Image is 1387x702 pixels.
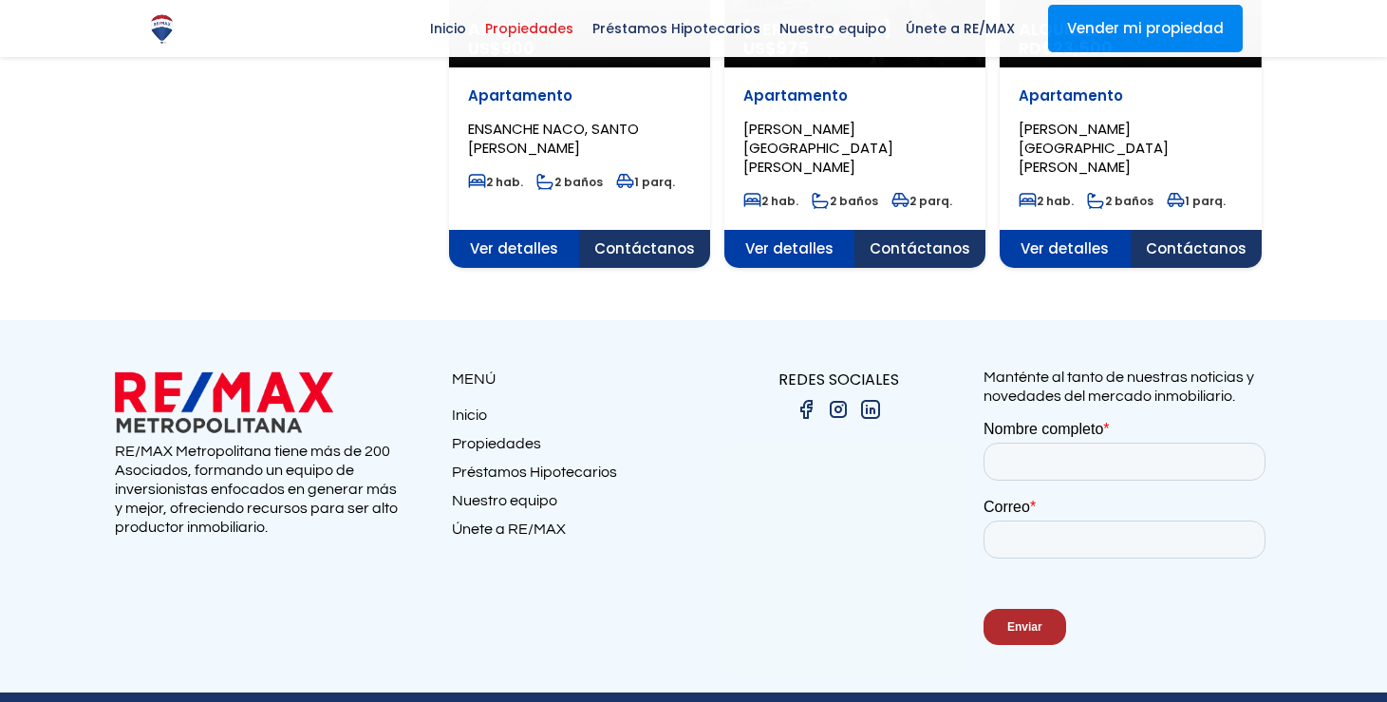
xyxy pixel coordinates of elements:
span: Contáctanos [854,230,985,268]
a: Propiedades [452,434,694,463]
p: Apartamento [468,86,691,105]
span: Préstamos Hipotecarios [583,14,770,43]
span: 2 baños [812,193,878,209]
p: REDES SOCIALES [694,368,984,391]
a: Nuestro equipo [452,491,694,520]
span: [PERSON_NAME][GEOGRAPHIC_DATA][PERSON_NAME] [1019,119,1169,177]
img: linkedin.png [859,398,882,421]
a: Inicio [452,406,694,434]
p: Apartamento [1019,86,1242,105]
a: Préstamos Hipotecarios [452,463,694,491]
span: Contáctanos [579,230,710,268]
iframe: Form 1 [984,420,1273,678]
a: Únete a RE/MAX [452,520,694,548]
span: 2 hab. [743,193,798,209]
span: Únete a RE/MAX [896,14,1024,43]
span: 1 parq. [1167,193,1226,209]
img: facebook.png [795,398,817,421]
p: MENÚ [452,368,694,391]
span: 1 parq. [616,174,675,190]
span: Propiedades [476,14,583,43]
span: ENSANCHE NACO, SANTO [PERSON_NAME] [468,119,639,158]
span: 2 baños [536,174,603,190]
span: Ver detalles [449,230,580,268]
span: 2 hab. [1019,193,1074,209]
span: 2 hab. [468,174,523,190]
span: 2 baños [1087,193,1153,209]
span: 2 parq. [891,193,952,209]
a: Vender mi propiedad [1048,5,1243,52]
img: remax metropolitana logo [115,368,333,437]
p: Manténte al tanto de nuestras noticias y novedades del mercado inmobiliario. [984,368,1273,406]
span: Ver detalles [724,230,855,268]
span: Contáctanos [1131,230,1262,268]
span: Inicio [421,14,476,43]
span: [PERSON_NAME][GEOGRAPHIC_DATA][PERSON_NAME] [743,119,893,177]
p: RE/MAX Metropolitana tiene más de 200 Asociados, formando un equipo de inversionistas enfocados e... [115,442,404,537]
img: Logo de REMAX [145,12,178,46]
p: Apartamento [743,86,966,105]
span: Nuestro equipo [770,14,896,43]
img: instagram.png [827,398,850,421]
span: Ver detalles [1000,230,1131,268]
